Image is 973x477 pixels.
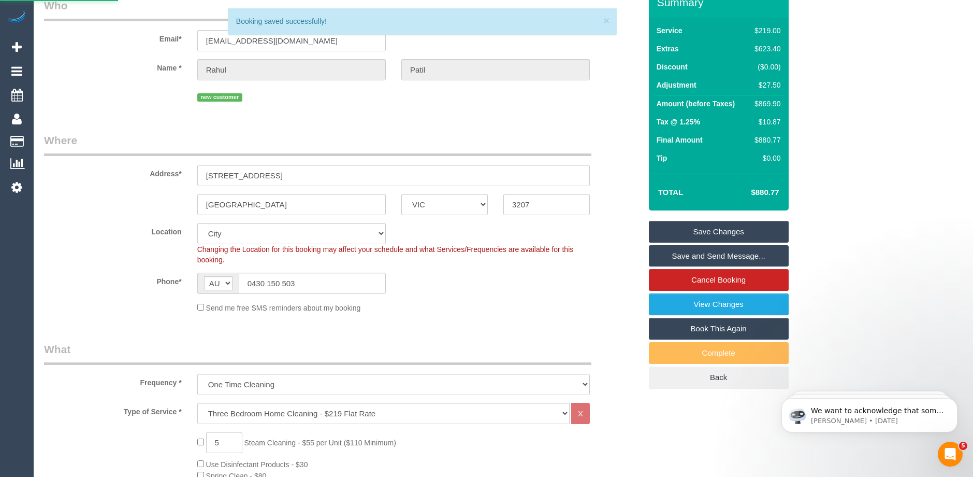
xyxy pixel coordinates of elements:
label: Amount (before Taxes) [657,99,735,109]
a: Save and Send Message... [649,245,789,267]
h4: $880.77 [720,188,779,197]
span: 5 [959,442,967,450]
span: We want to acknowledge that some users may be experiencing lag or slower performance in our softw... [45,30,178,172]
label: Final Amount [657,135,703,145]
label: Phone* [36,273,190,287]
label: Tip [657,153,667,163]
div: $219.00 [750,25,780,36]
div: $623.40 [750,44,780,54]
div: $880.77 [750,135,780,145]
div: $869.90 [750,99,780,109]
iframe: Intercom live chat [938,442,963,467]
input: Suburb* [197,194,386,215]
label: Address* [36,165,190,179]
label: Discount [657,62,688,72]
div: $10.87 [750,117,780,127]
a: Book This Again [649,318,789,340]
a: Back [649,367,789,388]
span: new customer [197,93,242,102]
label: Name * [36,59,190,73]
input: Phone* [239,273,386,294]
legend: Where [44,133,591,156]
label: Type of Service * [36,403,190,417]
span: Send me free SMS reminders about my booking [206,304,361,312]
input: Email* [197,30,386,51]
label: Location [36,223,190,237]
legend: What [44,342,591,365]
span: Steam Cleaning - $55 per Unit ($110 Minimum) [244,439,396,447]
span: Use Disinfectant Products - $30 [206,460,308,469]
img: Automaid Logo [6,10,27,25]
p: Message from Ellie, sent 1w ago [45,40,179,49]
span: Changing the Location for this booking may affect your schedule and what Services/Frequencies are... [197,245,574,264]
div: Booking saved successfully! [236,16,609,26]
label: Email* [36,30,190,44]
a: View Changes [649,293,789,315]
label: Tax @ 1.25% [657,117,700,127]
label: Frequency * [36,374,190,388]
label: Extras [657,44,679,54]
button: × [603,15,609,26]
a: Save Changes [649,221,789,243]
label: Service [657,25,682,36]
div: $0.00 [750,153,780,163]
iframe: Intercom notifications message [766,376,973,449]
label: Adjustment [657,80,696,90]
input: First Name* [197,59,386,80]
a: Cancel Booking [649,269,789,291]
input: Last Name* [401,59,590,80]
div: $27.50 [750,80,780,90]
input: Post Code* [503,194,590,215]
div: ($0.00) [750,62,780,72]
strong: Total [658,188,684,197]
